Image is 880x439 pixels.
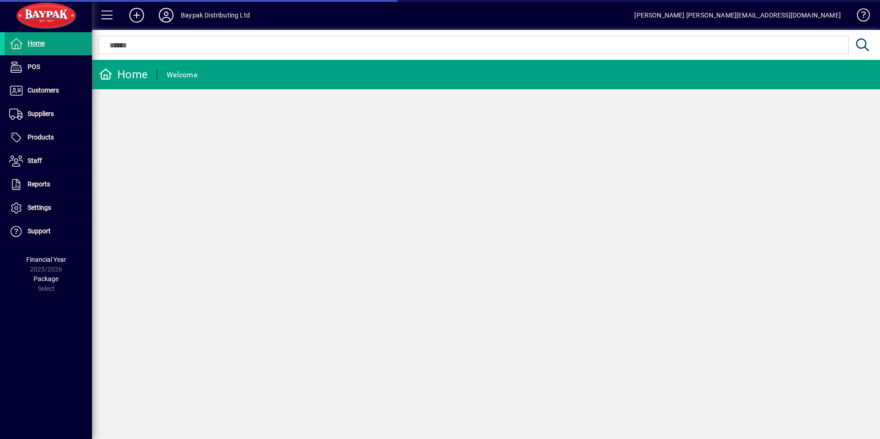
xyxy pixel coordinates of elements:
[5,150,92,173] a: Staff
[28,40,45,47] span: Home
[28,110,54,117] span: Suppliers
[28,157,42,164] span: Staff
[850,2,868,32] a: Knowledge Base
[28,133,54,141] span: Products
[5,220,92,243] a: Support
[181,8,250,23] div: Baypak Distributing Ltd
[99,67,148,82] div: Home
[5,126,92,149] a: Products
[34,275,58,283] span: Package
[28,204,51,211] span: Settings
[151,7,181,23] button: Profile
[28,227,51,235] span: Support
[28,87,59,94] span: Customers
[5,196,92,219] a: Settings
[28,63,40,70] span: POS
[167,68,197,82] div: Welcome
[5,103,92,126] a: Suppliers
[5,56,92,79] a: POS
[28,180,50,188] span: Reports
[5,79,92,102] a: Customers
[122,7,151,23] button: Add
[26,256,66,263] span: Financial Year
[5,173,92,196] a: Reports
[634,8,841,23] div: [PERSON_NAME] [PERSON_NAME][EMAIL_ADDRESS][DOMAIN_NAME]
